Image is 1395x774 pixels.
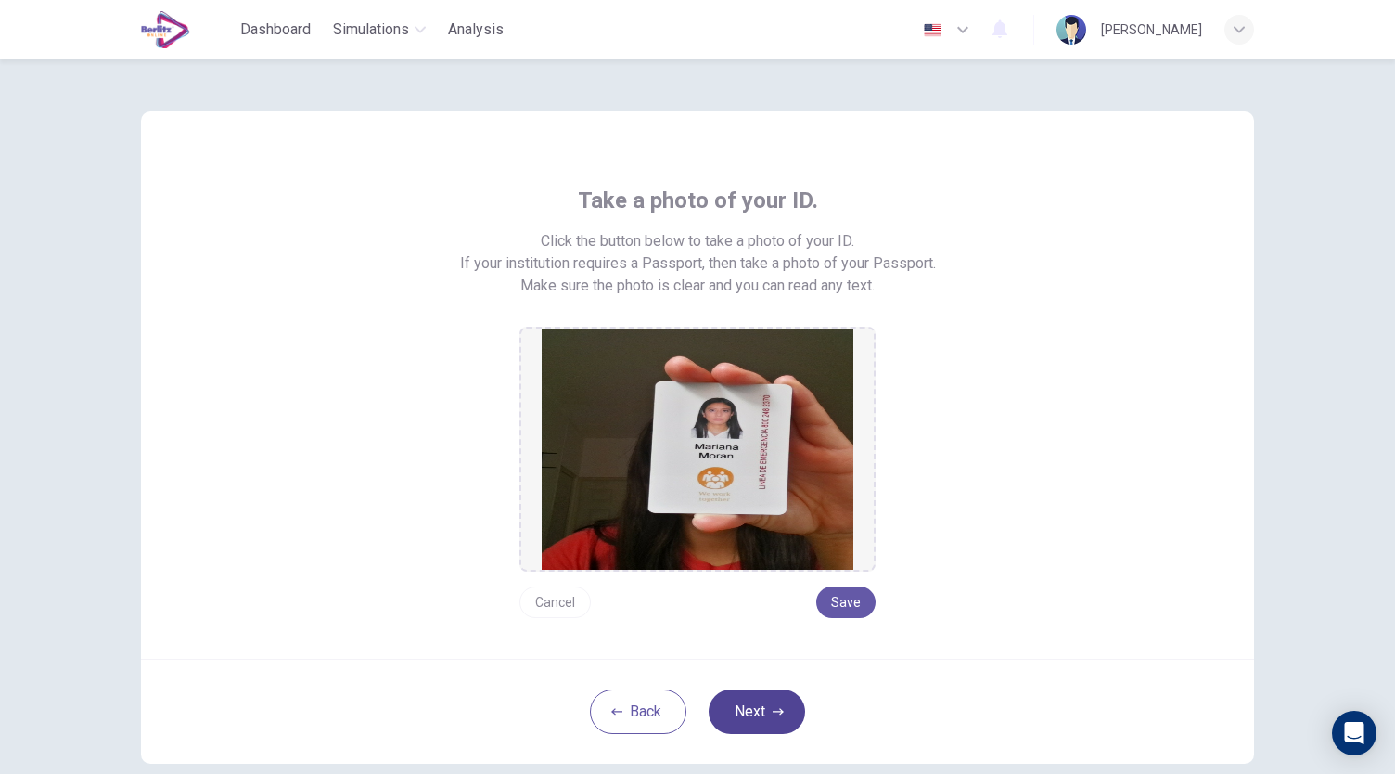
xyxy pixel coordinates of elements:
[709,690,805,734] button: Next
[460,230,936,275] span: Click the button below to take a photo of your ID. If your institution requires a Passport, then ...
[816,587,876,618] button: Save
[1101,19,1202,41] div: [PERSON_NAME]
[1332,711,1376,755] div: Open Intercom Messenger
[326,13,433,46] button: Simulations
[590,690,686,734] button: Back
[1056,15,1086,45] img: Profile picture
[141,11,233,48] a: EduSynch logo
[333,19,409,41] span: Simulations
[441,13,511,46] button: Analysis
[240,19,311,41] span: Dashboard
[542,329,853,570] img: preview screemshot
[520,275,875,297] span: Make sure the photo is clear and you can read any text.
[141,11,190,48] img: EduSynch logo
[578,186,818,215] span: Take a photo of your ID.
[921,23,944,37] img: en
[519,587,591,618] button: Cancel
[233,13,318,46] button: Dashboard
[448,19,504,41] span: Analysis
